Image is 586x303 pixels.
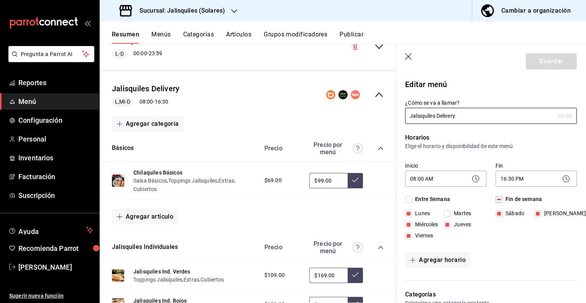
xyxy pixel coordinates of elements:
[264,31,327,44] button: Grupos modificadores
[451,209,471,217] span: Martes
[112,83,179,94] button: Jalisquiles Delivery
[84,20,90,26] button: open_drawer_menu
[502,195,542,203] span: Fin de semana
[100,29,396,65] div: collapse-menu-row
[496,171,577,187] div: 16:30 PM
[151,31,171,44] button: Menús
[309,240,363,255] div: Precio por menú
[9,292,93,300] span: Sugerir nueva función
[541,209,586,217] span: [PERSON_NAME]
[133,275,224,283] div: , ,
[18,153,93,163] span: Inventarios
[21,50,82,58] span: Pregunta a Parrot AI
[112,209,178,225] button: Agregar artículo
[133,268,190,275] button: Jalisquiles Ind. Verdes
[200,276,224,283] button: Cubiertos
[133,185,157,193] button: Cubiertos
[112,98,133,106] span: L,Mi-D
[133,276,182,283] button: Toppings Jalisquiles
[264,176,282,184] span: $69.00
[405,100,577,105] label: ¿Cómo se va a llamar?
[412,232,433,240] span: Viernes
[168,177,217,184] button: Toppings Jalisquiles
[378,145,384,151] button: collapse-category-row
[257,145,306,152] div: Precio
[309,268,348,283] input: Sin ajuste
[112,97,179,107] div: 08:00 - 16:30
[405,171,486,187] div: 08:00 AM
[112,49,169,58] div: 00:00 - 23:59
[18,77,93,88] span: Reportes
[412,221,438,229] span: Miércoles
[18,171,93,182] span: Facturación
[133,169,182,176] button: Chilaquiles Básicos
[257,244,306,251] div: Precio
[100,77,396,113] div: collapse-menu-row
[112,144,134,153] button: Básicos
[133,6,225,15] h3: Sucursal: Jalisquiles (Solares)
[218,177,234,184] button: Extras
[451,221,471,229] span: Jueves
[112,243,178,252] button: Jalisquiles Individuales
[309,141,363,156] div: Precio por menú
[557,112,572,120] div: 20 /30
[18,226,83,235] span: Ayuda
[18,190,93,201] span: Suscripción
[112,175,124,187] img: Preview
[183,31,214,44] button: Categorías
[18,96,93,107] span: Menú
[112,31,139,44] button: Resumen
[184,276,199,283] button: Extras
[18,134,93,144] span: Personal
[405,79,577,90] p: Editar menú
[133,177,167,184] button: Salsa Básicos
[405,290,577,299] p: Categorías
[112,50,126,58] span: L-D
[309,173,348,188] input: Sin ajuste
[112,116,184,132] button: Agregar categoría
[496,163,577,168] label: Fin
[378,244,384,250] button: collapse-category-row
[133,176,257,193] div: , , ,
[405,252,470,268] button: Agregar horario
[18,243,93,254] span: Recomienda Parrot
[5,56,94,64] a: Pregunta a Parrot AI
[112,31,586,44] div: navigation tabs
[412,209,430,217] span: Lunes
[18,262,93,272] span: [PERSON_NAME]
[405,163,486,168] label: Inicio
[502,209,524,217] span: Sábado
[501,5,571,16] div: Cambiar a organización
[226,31,251,44] button: Artículos
[405,142,577,150] p: Elige el horario y disponibilidad de este menú
[8,46,94,62] button: Pregunta a Parrot AI
[340,31,363,44] button: Publicar
[18,115,93,125] span: Configuración
[112,269,124,282] img: Preview
[412,195,450,203] span: Entre Semana
[264,271,285,279] span: $109.00
[405,133,577,142] p: Horarios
